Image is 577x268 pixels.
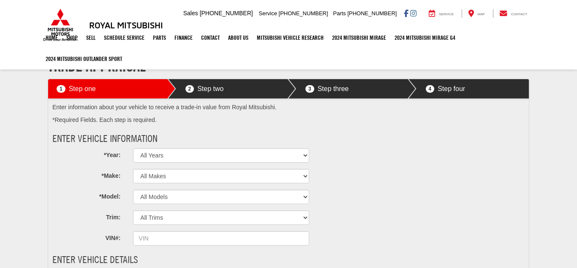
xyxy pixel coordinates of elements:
label: Trim: [46,210,127,222]
span: Sales [183,10,198,17]
h1: Trade Appraisal [48,58,529,75]
a: Sell [82,27,100,48]
img: Mitsubishi [41,8,79,41]
span: [PHONE_NUMBER] [200,10,253,17]
a: Shop [62,27,82,48]
a: Step four [426,79,523,99]
label: *Year: [46,148,127,160]
a: Finance [170,27,197,48]
span: [PHONE_NUMBER] [279,10,328,17]
p: Enter information about your vehicle to receive a trade-in value from Royal Mitsubishi. [52,103,525,112]
span: Parts [333,10,346,17]
a: Map [462,9,491,18]
label: VIN#: [46,231,127,243]
input: VIN [133,231,309,246]
a: 2024 Mitsubishi Mirage G4 [390,27,460,48]
a: Step two [185,79,283,99]
span: 4 [426,85,435,93]
a: Schedule Service: Opens in a new tab [100,27,149,48]
a: Parts: Opens in a new tab [149,27,170,48]
span: 2 [185,85,194,93]
label: *Model: [46,190,127,201]
label: *Make: [46,169,127,180]
span: [PHONE_NUMBER] [347,10,397,17]
h3: Enter Vehicle Details [52,254,363,265]
span: Service [259,10,277,17]
a: Contact [493,9,533,18]
a: Service [422,9,460,18]
a: Facebook: Click to visit our Facebook page [404,10,408,17]
span: Service [439,12,454,16]
a: Step one [57,79,162,99]
span: 3 [305,85,314,93]
a: Step three [305,79,403,99]
a: Contact [197,27,224,48]
span: Map [478,12,485,16]
a: Instagram: Click to visit our Instagram page [410,10,416,17]
a: 2024 Mitsubishi Outlander SPORT [41,48,126,69]
a: Home [41,27,62,48]
a: 2024 Mitsubishi Mirage [328,27,390,48]
span: 1 [57,85,65,93]
h3: Enter Vehicle Information [52,133,363,144]
a: About Us [224,27,253,48]
h3: Royal Mitsubishi [89,20,163,30]
span: Contact [511,12,527,16]
span: *Required Fields. Each step is required. [52,116,157,123]
a: Mitsubishi Vehicle Research [253,27,328,48]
